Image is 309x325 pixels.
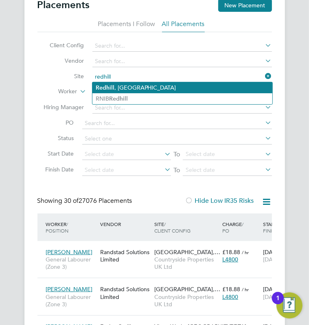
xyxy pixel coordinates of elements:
[37,72,84,80] label: Site
[242,249,249,255] span: / hr
[154,285,220,293] span: [GEOGRAPHIC_DATA],…
[37,57,84,64] label: Vendor
[92,93,272,104] li: RNIB
[46,256,96,270] span: General Labourer (Zone 3)
[85,166,114,173] span: Select date
[37,150,74,157] label: Start Date
[64,197,79,205] span: 30 of
[37,166,74,173] label: Finish Date
[185,197,254,205] label: Hide Low IR35 Risks
[98,281,152,304] div: Randstad Solutions Limited
[154,248,220,256] span: [GEOGRAPHIC_DATA],…
[220,217,261,238] div: Charge
[222,285,240,293] span: £18.88
[37,134,74,142] label: Status
[162,20,205,32] li: All Placements
[186,150,215,158] span: Select date
[276,292,302,318] button: Open Resource Center, 1 new notification
[154,293,218,308] span: Countryside Properties UK Ltd
[154,256,218,270] span: Countryside Properties UK Ltd
[37,197,134,205] div: Showing
[263,256,281,263] span: [DATE]
[222,221,243,234] span: / PO
[261,217,302,238] div: Start
[92,56,272,67] input: Search for...
[263,221,278,234] span: / Finish
[92,71,272,83] input: Search for...
[85,150,114,158] span: Select date
[222,256,238,263] span: L4800
[46,285,93,293] span: [PERSON_NAME]
[152,217,220,238] div: Site
[92,102,272,114] input: Search for...
[261,281,302,304] div: [DATE]
[242,286,249,292] span: / hr
[98,244,152,267] div: Randstad Solutions Limited
[263,293,281,301] span: [DATE]
[96,84,114,91] b: Redhill
[171,165,183,176] span: To
[92,82,272,93] li: , [GEOGRAPHIC_DATA]
[109,95,128,102] b: Redhill
[98,20,156,32] li: Placements I Follow
[222,248,240,256] span: £18.88
[171,149,183,160] span: To
[46,248,93,256] span: [PERSON_NAME]
[222,293,238,301] span: L4800
[37,119,74,126] label: PO
[82,133,272,145] input: Select one
[261,244,302,267] div: [DATE]
[186,166,215,173] span: Select date
[276,298,280,309] div: 1
[46,221,69,234] span: / Position
[154,221,191,234] span: / Client Config
[31,88,77,96] label: Worker
[92,40,272,52] input: Search for...
[37,103,84,111] label: Hiring Manager
[37,42,84,49] label: Client Config
[44,217,98,238] div: Worker
[82,118,272,129] input: Search for...
[98,217,152,231] div: Vendor
[64,197,132,205] span: 27076 Placements
[46,293,96,308] span: General Labourer (Zone 3)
